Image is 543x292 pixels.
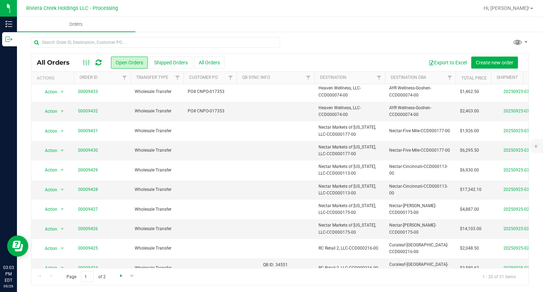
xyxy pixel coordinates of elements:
[78,226,98,232] a: 00009426
[319,85,381,98] span: Heaven Wellness, LLC-CCD000074-00
[460,186,481,193] span: $17,342.10
[78,128,98,134] a: 00009431
[503,226,532,231] a: 20250925-028
[503,187,532,192] a: 20250925-030
[319,124,381,138] span: Nectar Markets of [US_STATE], LLC-CCD000177-00
[78,108,98,115] a: 00009432
[172,72,183,84] a: Filter
[319,203,381,216] span: Nectar Markets of [US_STATE], LLC-CCD000175-00
[471,57,518,69] button: Create new order
[39,106,58,116] span: Action
[7,235,28,257] iframe: Resource center
[503,128,532,133] a: 20250925-033
[60,271,111,282] span: Page of 2
[127,271,138,281] a: Go to the last page
[135,128,179,134] span: Wholesale Transfer
[460,245,479,252] span: $2,048.50
[503,246,532,251] a: 20250925-027
[319,183,381,197] span: Nectar Markets of [US_STATE], LLC-CCD000113-00
[503,148,532,153] a: 20250925-032
[461,76,487,81] a: Total Price
[373,72,385,84] a: Filter
[58,87,67,97] span: select
[26,5,118,11] span: Riviera Creek Holdings LLC - Processing
[189,75,218,80] a: Customer PO
[188,88,232,95] span: PO# CNPO-017353
[78,186,98,193] a: 00009428
[60,21,92,28] span: Orders
[58,106,67,116] span: select
[78,88,98,95] a: 00009433
[389,85,451,98] span: AYR Wellness-Goshen-CCD000074-00
[136,75,168,80] a: Transfer Type
[81,271,94,282] input: 1
[58,244,67,253] span: select
[484,5,530,11] span: Hi, [PERSON_NAME]!
[116,271,126,281] a: Go to the next page
[389,203,451,216] span: Nectar-[PERSON_NAME]-CCD000175-00
[5,21,12,28] inline-svg: Inventory
[58,165,67,175] span: select
[39,146,58,156] span: Action
[135,147,179,154] span: Wholesale Transfer
[39,126,58,136] span: Action
[225,72,237,84] a: Filter
[111,57,148,69] button: Open Orders
[39,244,58,253] span: Action
[460,128,479,134] span: $1,926.00
[460,226,481,232] span: $14,103.00
[58,224,67,234] span: select
[389,147,451,154] span: Nectar-Five Mile-CCD000177-00
[135,245,179,252] span: Wholesale Transfer
[503,89,532,94] a: 20250925-035
[119,72,130,84] a: Filter
[476,60,513,65] span: Create new order
[135,226,179,232] span: Wholesale Transfer
[477,271,521,282] span: 1 - 20 of 31 items
[460,206,479,213] span: $4,887.00
[37,59,77,66] span: All Orders
[31,37,280,48] input: Search Order ID, Destination, Customer PO...
[188,108,232,115] span: PO# CNPO-017353
[39,263,58,273] span: Action
[389,163,451,177] span: Nectar-Cincinnati-CCD000113-00
[275,262,288,267] span: 34551
[58,146,67,156] span: select
[320,75,346,80] a: Destination
[389,222,451,235] span: Nectar-[PERSON_NAME]-CCD000175-00
[242,75,270,80] a: QB Sync Info
[389,183,451,197] span: Nectar-Cincinnati-CCD000113-00
[460,265,479,271] span: $3,580.62
[78,167,98,174] a: 00009429
[319,163,381,177] span: Nectar Markets of [US_STATE], LLC-CCD000113-00
[78,245,98,252] a: 00009425
[303,72,314,84] a: Filter
[424,57,471,69] button: Export to Excel
[389,105,451,118] span: AYR Wellness-Goshen-CCD000074-00
[78,206,98,213] a: 00009427
[319,245,381,252] span: RC Retail 2, LLC-CCD000216-00
[460,147,479,154] span: $6,295.50
[58,263,67,273] span: select
[391,75,426,80] a: Destination DBA
[503,265,532,270] a: 20250925-026
[135,108,179,115] span: Wholesale Transfer
[39,165,58,175] span: Action
[135,265,179,271] span: Wholesale Transfer
[78,265,98,271] a: 00009424
[135,167,179,174] span: Wholesale Transfer
[39,185,58,195] span: Action
[503,168,532,173] a: 20250925-031
[3,284,14,289] p: 09/26
[444,72,456,84] a: Filter
[389,261,451,275] span: Curaleaf-[GEOGRAPHIC_DATA]-CCD000216-00
[3,264,14,284] p: 03:03 PM EDT
[460,108,479,115] span: $2,403.00
[80,75,98,80] a: Order ID
[58,185,67,195] span: select
[17,17,135,32] a: Orders
[319,222,381,235] span: Nectar Markets of [US_STATE], LLC-CCD000175-00
[194,57,224,69] button: All Orders
[58,126,67,136] span: select
[389,128,451,134] span: Nectar-Five Mile-CCD000177-00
